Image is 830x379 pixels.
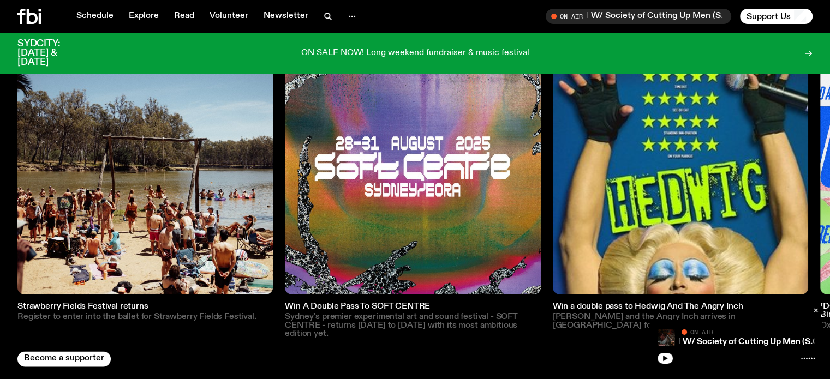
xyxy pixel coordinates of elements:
[546,9,731,24] button: On AirMithril W/ Society of Cutting Up Men (S.C.U.M) - Guest Programming!!
[285,313,540,338] p: Sydney’s premier experimental art and sound festival - SOFT CENTRE - returns [DATE] to [DATE] wit...
[70,9,120,24] a: Schedule
[301,49,529,58] p: ON SALE NOW! Long weekend fundraiser & music festival
[168,9,201,24] a: Read
[17,303,273,311] h3: Strawberry Fields Festival returns
[740,9,813,24] button: Support Us
[17,39,87,67] h3: SYDCITY: [DATE] & [DATE]
[17,313,273,321] p: Register to enter into the ballet for Strawberry Fields Festival.
[285,39,540,338] a: Win A Double Pass To SOFT CENTRESydney’s premier experimental art and sound festival - SOFT CENTR...
[17,39,273,338] a: Strawberry Fields Festival returnsRegister to enter into the ballet for Strawberry Fields Festival.
[553,313,808,329] p: [PERSON_NAME] and the Angry Inch arrives in [GEOGRAPHIC_DATA] for a strictly limited season from ...
[257,9,315,24] a: Newsletter
[553,39,808,294] img: A photo of a person in drag with their hands raised, holding a microphone.
[553,303,808,311] h3: Win a double pass to Hedwig And The Angry Inch
[690,328,713,335] span: On Air
[285,303,540,311] h3: Win A Double Pass To SOFT CENTRE
[122,9,165,24] a: Explore
[553,39,808,338] a: Win a double pass to Hedwig And The Angry Inch[PERSON_NAME] and the Angry Inch arrives in [GEOGRA...
[17,351,111,366] button: Become a supporter
[17,39,273,294] img: Crowd gathered on the shore of the beach.
[747,11,791,21] span: Support Us
[285,39,540,294] img: Event banner poster for SOFT CENTRE Festival with white text in the middle and silver designs aro...
[203,9,255,24] a: Volunteer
